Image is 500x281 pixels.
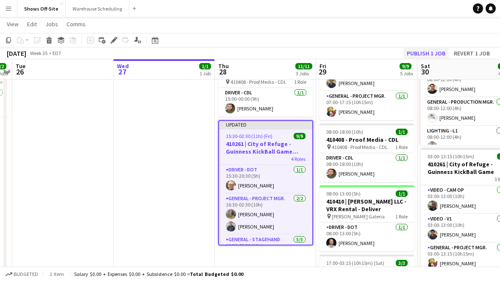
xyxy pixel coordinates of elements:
[226,133,272,139] span: 15:30-02:30 (11h) (Fri)
[332,213,385,220] span: [PERSON_NAME] Galeria
[450,48,493,59] button: Revert 1 job
[218,58,313,117] app-job-card: 15:00-00:00 (9h) (Fri)1/1410408 - Proof Media - CDL 410408 - Proof Media - CDL1 RoleDriver - CDL1...
[319,153,414,182] app-card-role: Driver - CDL1/108:00-18:00 (10h)[PERSON_NAME]
[396,190,408,197] span: 1/1
[116,67,129,77] span: 27
[67,20,86,28] span: Comms
[319,91,414,120] app-card-role: General - Project Mgr.1/107:00-17:15 (10h15m)[PERSON_NAME]
[199,63,211,69] span: 1/1
[218,88,313,117] app-card-role: Driver - CDL1/115:00-00:00 (9h)[PERSON_NAME]
[395,213,408,220] span: 1 Role
[117,62,129,70] span: Wed
[200,70,211,77] div: 1 Job
[395,144,408,150] span: 1 Role
[219,140,312,155] h3: 410261 | City of Refuge - Guinness KickBall Game Load In
[396,129,408,135] span: 1/1
[421,62,430,70] span: Sat
[219,165,312,194] app-card-role: Driver - DOT1/115:30-20:30 (5h)[PERSON_NAME]
[294,133,306,139] span: 9/9
[332,144,388,150] span: 410408 - Proof Media - CDL
[231,79,286,85] span: 410408 - Proof Media - CDL
[16,62,25,70] span: Tue
[14,67,25,77] span: 26
[294,79,306,85] span: 1 Role
[400,70,413,77] div: 5 Jobs
[319,124,414,182] app-job-card: 08:00-18:00 (10h)1/1410408 - Proof Media - CDL 410408 - Proof Media - CDL1 RoleDriver - CDL1/108:...
[319,223,414,251] app-card-role: Driver - DOT1/108:00-13:00 (5h)[PERSON_NAME]
[7,20,19,28] span: View
[419,67,430,77] span: 30
[217,67,229,77] span: 28
[319,62,326,70] span: Fri
[326,260,384,266] span: 17:00-03:15 (10h15m) (Sat)
[219,121,312,128] div: Updated
[318,67,326,77] span: 29
[326,190,361,197] span: 08:00-13:00 (5h)
[28,50,49,56] span: Week 35
[218,62,229,70] span: Thu
[24,19,40,30] a: Edit
[47,271,67,277] span: 1 item
[218,120,313,245] app-job-card: Updated15:30-02:30 (11h) (Fri)9/9410261 | City of Refuge - Guinness KickBall Game Load In4 RolesD...
[396,260,408,266] span: 3/3
[53,50,61,56] div: EDT
[319,198,414,213] h3: 410410 | [PERSON_NAME] LLC - VRX Rental - Deliver
[296,70,312,77] div: 3 Jobs
[428,153,474,160] span: 03:00-13:15 (10h15m)
[27,20,37,28] span: Edit
[295,63,312,69] span: 11/11
[326,129,363,135] span: 08:00-18:00 (10h)
[74,271,243,277] div: Salary $0.00 + Expenses $0.00 + Subsistence $0.00 =
[190,271,243,277] span: Total Budgeted $0.00
[3,19,22,30] a: View
[219,194,312,235] app-card-role: General - Project Mgr.2/216:30-02:30 (10h)[PERSON_NAME][PERSON_NAME]
[42,19,61,30] a: Jobs
[7,49,26,58] div: [DATE]
[319,136,414,143] h3: 410408 - Proof Media - CDL
[63,19,89,30] a: Comms
[291,156,306,162] span: 4 Roles
[4,270,39,279] button: Budgeted
[45,20,58,28] span: Jobs
[14,271,38,277] span: Budgeted
[17,0,66,17] button: Shows Off-Site
[66,0,129,17] button: Warehouse Scheduling
[400,63,411,69] span: 9/9
[319,185,414,251] app-job-card: 08:00-13:00 (5h)1/1410410 | [PERSON_NAME] LLC - VRX Rental - Deliver [PERSON_NAME] Galeria1 RoleD...
[403,48,449,59] button: Publish 1 job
